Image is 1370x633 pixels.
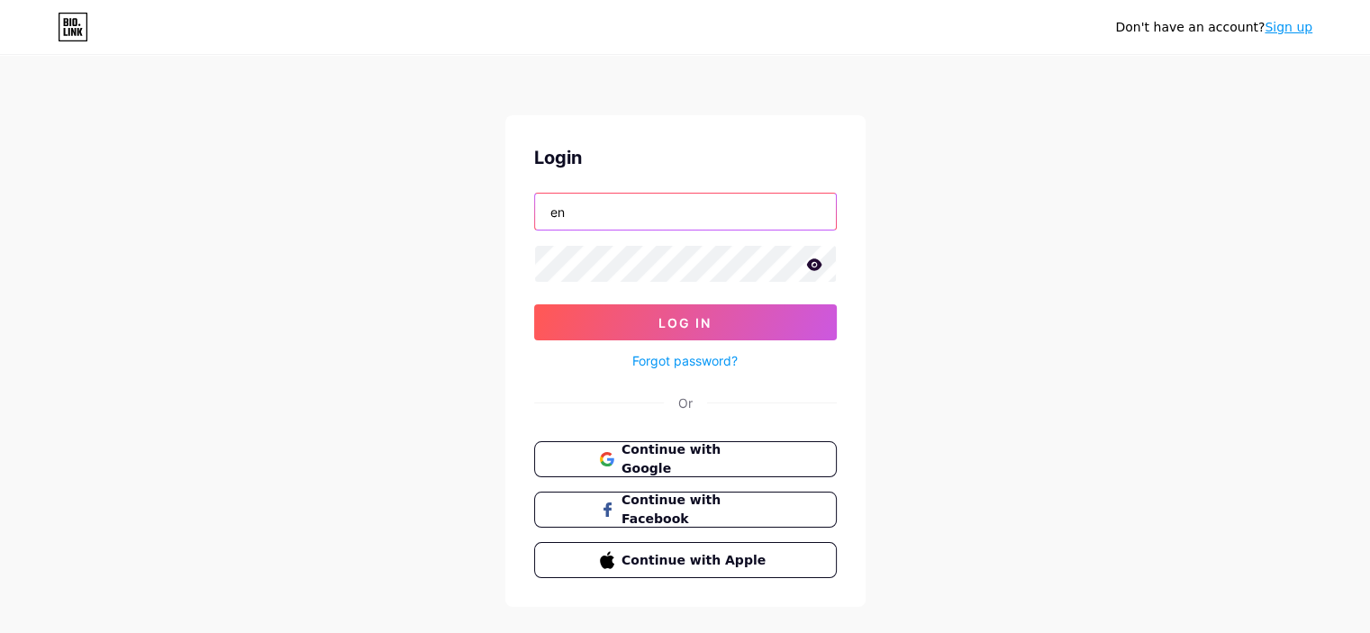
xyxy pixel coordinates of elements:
[621,491,770,529] span: Continue with Facebook
[621,551,770,570] span: Continue with Apple
[621,440,770,478] span: Continue with Google
[534,542,837,578] button: Continue with Apple
[534,304,837,340] button: Log In
[632,351,738,370] a: Forgot password?
[534,441,837,477] button: Continue with Google
[678,393,693,412] div: Or
[1265,20,1312,34] a: Sign up
[535,194,836,230] input: Username
[1115,18,1312,37] div: Don't have an account?
[534,144,837,171] div: Login
[534,492,837,528] button: Continue with Facebook
[658,315,712,330] span: Log In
